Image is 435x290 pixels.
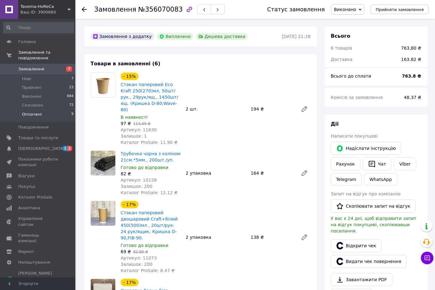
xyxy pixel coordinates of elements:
[121,134,147,139] span: Залишок: 1
[18,50,75,61] span: Замовлення та повідомлення
[421,252,433,264] button: Чат з покупцем
[18,271,58,288] span: [PERSON_NAME] та рахунки
[121,184,152,189] span: Залишок: 200
[331,121,339,127] span: Дії
[71,76,73,82] span: 7
[18,66,44,72] span: Замовлення
[121,243,168,248] span: Готово до відправки
[71,112,73,117] span: 9
[22,76,31,82] span: Нові
[363,157,391,171] button: Чат
[331,33,350,39] span: Всього
[63,146,68,151] span: 1
[133,250,148,254] span: 82,80 ₴
[121,249,131,254] span: 69 ₴
[18,260,50,265] span: Налаштування
[121,82,178,112] a: Cтакан паперовий Eco Kraft 250(270)мл, 50шт/рук., 29рук/ящ., 1450шт/ящ. (Кришка D-80;Wave-80)
[91,151,115,175] img: Трубочка чорна з коліном 21см.*5мм., 200шт./уп.
[397,52,425,66] div: 163.82 ₴
[22,94,41,99] span: Виконані
[334,7,356,12] span: Виконано
[331,173,362,186] a: Telegram
[67,146,72,151] span: 2
[18,39,36,45] span: Головна
[18,233,58,244] span: Гаманець компанії
[121,151,181,162] a: Трубочка чорна з коліном 21см.*5мм., 200шт./уп.
[94,6,136,13] span: Замовлення
[90,33,154,40] div: Замовлення з додатку
[66,66,72,72] span: 7
[133,122,150,126] span: 113,49 ₴
[331,157,360,171] button: Рахунок
[121,178,157,183] span: Артикул: 10158
[18,184,35,189] span: Покупці
[121,279,139,286] div: - 17%
[22,102,43,108] span: Скасовані
[69,102,73,108] span: 72
[402,74,421,79] b: 763.8 ₴
[91,201,115,226] img: Стакан паперовий двошаровий Craft+білий 450(500)мл , 20шт/рук: 24 рук/ящик, Кришка D-90,FIB-90.
[69,85,73,90] span: 23
[18,194,52,200] span: Каталог ProSale
[248,105,296,113] div: 194 ₴
[121,140,177,145] span: Каталог ProSale: 11.90 ₴
[18,205,40,211] span: Аналітика
[20,4,68,9] span: Taverna-HoReCa
[183,105,248,113] div: 2 шт.
[3,22,74,33] input: Пошук
[331,46,352,51] span: 6 товарів
[90,61,160,67] span: Товари в замовленні (6)
[121,190,177,195] span: Каталог ProSale: 12.12 ₴
[18,146,65,151] span: [DEMOGRAPHIC_DATA]
[331,74,371,79] span: Всього до сплати
[121,210,178,240] a: Стакан паперовий двошаровий Craft+білий 450(500)мл , 20шт/рук: 24 рук/ящик, Кришка D-90,FIB-90.
[67,94,73,99] span: 884
[22,85,41,90] span: Прийняті
[331,95,383,100] span: Комісія за замовлення
[282,34,311,39] time: [DATE] 21:28
[121,73,139,80] div: - 15%
[121,171,181,177] div: 82 ₴
[331,134,378,139] span: Написати покупцеві
[18,173,35,179] span: Відгуки
[248,169,296,178] div: 164 ₴
[394,157,416,171] a: Viber
[20,9,75,15] div: Ваш ID: 3900880
[183,233,248,242] div: 2 упаковка
[267,6,325,13] div: Статус замовлення
[331,273,392,286] a: Завантажити PDF
[331,191,400,196] span: Запит на відгук про компанію
[298,103,311,115] a: Редагувати
[248,233,296,242] div: 138 ₴
[183,169,248,178] div: 2 упаковка
[121,115,148,120] span: В наявності
[331,142,401,155] button: Надіслати інструкцію
[401,45,421,51] div: 763,80 ₴
[331,239,382,252] a: Відкрити чек
[157,33,193,40] div: Виплачено
[22,112,42,117] span: Оплачені
[331,255,406,268] button: Видати чек повернення
[18,249,34,254] span: Маркет
[121,201,139,208] div: - 17%
[121,255,157,260] span: Артикул: 11073
[331,216,416,233] span: У вас є 24 дні, щоб відправити запит на відгук покупцеві, скопіювавши посилання.
[18,124,49,130] span: Повідомлення
[364,173,397,186] a: WhatsApp
[376,7,424,12] span: Прийняти замовлення
[91,73,115,97] img: Cтакан паперовий Eco Kraft 250(270)мл, 50шт/рук., 29рук/ящ., 1450шт/ящ. (Кришка D-80;Wave-80)
[196,33,248,40] div: Дешева доставка
[18,216,58,227] span: Управління сайтом
[331,200,416,213] button: Скопіювати запит на відгук
[121,268,175,273] span: Каталог ProSale: 8.47 ₴
[121,127,157,132] span: Артикул: 11630
[331,57,352,62] span: Доставка
[298,167,311,179] a: Редагувати
[121,165,168,170] span: Готово до відправки
[18,135,58,141] span: Товари та послуги
[298,231,311,243] a: Редагувати
[371,5,429,14] button: Прийняти замовлення
[82,6,87,13] div: Повернутися назад
[404,95,421,100] span: 48.37 ₴
[138,6,183,13] span: №356070083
